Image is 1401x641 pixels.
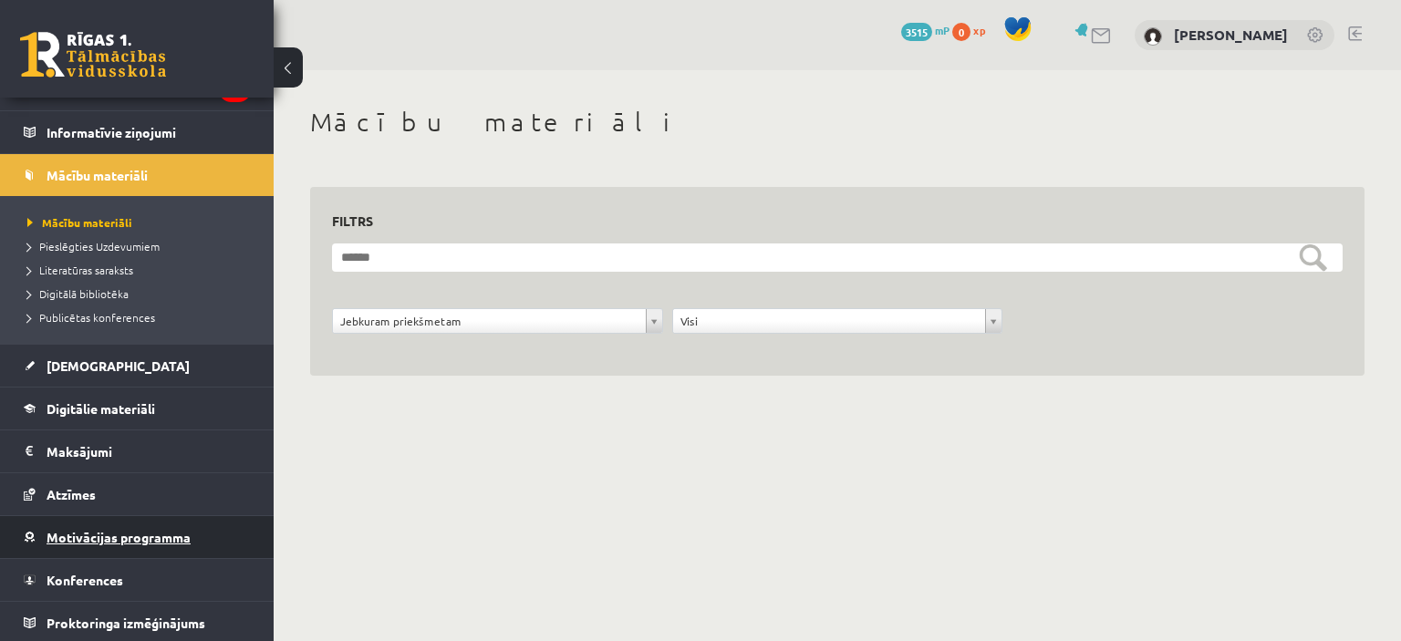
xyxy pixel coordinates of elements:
a: Maksājumi [24,430,251,472]
span: Jebkuram priekšmetam [340,309,638,333]
span: Mācību materiāli [27,215,132,230]
a: Digitālā bibliotēka [27,285,255,302]
span: Mācību materiāli [47,167,148,183]
span: 0 [952,23,970,41]
a: Atzīmes [24,473,251,515]
a: Jebkuram priekšmetam [333,309,662,333]
span: Digitālie materiāli [47,400,155,417]
span: Publicētas konferences [27,310,155,325]
a: Mācību materiāli [24,154,251,196]
h3: Filtrs [332,209,1321,233]
a: 0 xp [952,23,994,37]
span: [DEMOGRAPHIC_DATA] [47,357,190,374]
span: Proktoringa izmēģinājums [47,615,205,631]
span: xp [973,23,985,37]
a: Mācību materiāli [27,214,255,231]
a: Informatīvie ziņojumi [24,111,251,153]
span: Motivācijas programma [47,529,191,545]
h1: Mācību materiāli [310,107,1365,138]
span: Atzīmes [47,486,96,502]
a: Pieslēgties Uzdevumiem [27,238,255,254]
span: Konferences [47,572,123,588]
a: Visi [673,309,1002,333]
legend: Maksājumi [47,430,251,472]
a: Konferences [24,559,251,601]
a: 3515 mP [901,23,950,37]
span: Literatūras saraksts [27,263,133,277]
a: Motivācijas programma [24,516,251,558]
a: Literatūras saraksts [27,262,255,278]
span: Digitālā bibliotēka [27,286,129,301]
span: mP [935,23,950,37]
img: Kārlis Bergs [1144,27,1162,46]
a: [DEMOGRAPHIC_DATA] [24,345,251,387]
a: Publicētas konferences [27,309,255,326]
a: Rīgas 1. Tālmācības vidusskola [20,32,166,78]
legend: Informatīvie ziņojumi [47,111,251,153]
span: Pieslēgties Uzdevumiem [27,239,160,253]
a: Digitālie materiāli [24,388,251,429]
span: 3515 [901,23,932,41]
span: Visi [680,309,979,333]
a: [PERSON_NAME] [1174,26,1288,44]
